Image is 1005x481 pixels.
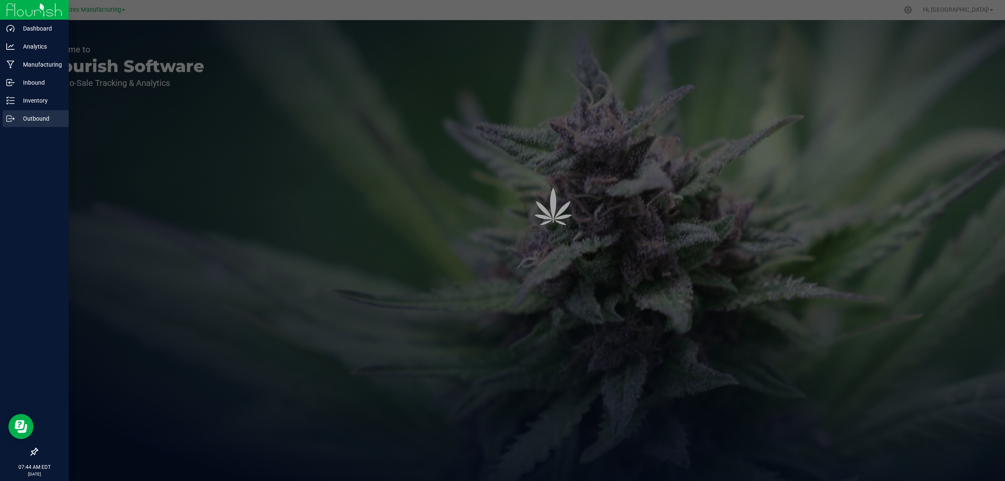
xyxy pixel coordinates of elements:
[6,78,15,87] inline-svg: Inbound
[15,78,65,88] p: Inbound
[15,59,65,70] p: Manufacturing
[15,96,65,106] p: Inventory
[6,60,15,69] inline-svg: Manufacturing
[15,41,65,52] p: Analytics
[6,114,15,123] inline-svg: Outbound
[4,471,65,477] p: [DATE]
[6,42,15,51] inline-svg: Analytics
[15,114,65,124] p: Outbound
[6,96,15,105] inline-svg: Inventory
[15,23,65,34] p: Dashboard
[4,463,65,471] p: 07:44 AM EDT
[8,414,33,439] iframe: Resource center
[6,24,15,33] inline-svg: Dashboard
